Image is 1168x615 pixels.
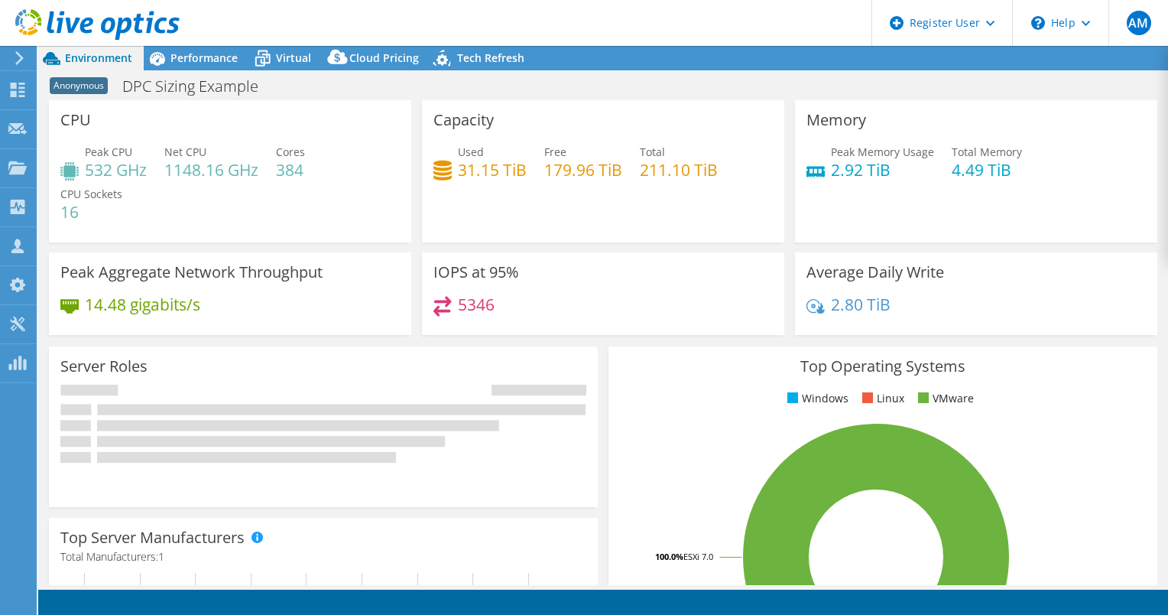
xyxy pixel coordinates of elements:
tspan: 100.0% [655,551,683,562]
tspan: ESXi 7.0 [683,551,713,562]
h3: Capacity [433,112,494,129]
h3: IOPS at 95% [433,264,519,281]
h3: CPU [60,112,91,129]
span: Free [544,145,566,159]
span: Anonymous [50,77,108,94]
h4: 532 GHz [85,161,147,178]
h4: 14.48 gigabits/s [85,296,200,313]
span: 1 [158,549,164,564]
h4: 2.92 TiB [831,161,934,178]
span: Used [458,145,484,159]
li: VMware [914,390,974,407]
li: Windows [784,390,848,407]
h1: DPC Sizing Example [115,78,282,95]
h3: Top Server Manufacturers [60,529,245,546]
h4: 16 [60,203,122,220]
h4: 384 [276,161,305,178]
h3: Top Operating Systems [620,358,1146,375]
span: Peak CPU [85,145,132,159]
span: Cores [276,145,305,159]
span: Net CPU [164,145,206,159]
h4: Total Manufacturers: [60,548,586,565]
span: Total [640,145,665,159]
span: Tech Refresh [457,50,524,65]
span: Cloud Pricing [349,50,419,65]
h4: 1148.16 GHz [164,161,258,178]
h4: 31.15 TiB [458,161,527,178]
span: Total Memory [952,145,1022,159]
h4: 4.49 TiB [952,161,1022,178]
h3: Server Roles [60,358,148,375]
h3: Average Daily Write [806,264,944,281]
span: Performance [170,50,238,65]
h4: 179.96 TiB [544,161,622,178]
h3: Memory [806,112,866,129]
h4: 5346 [458,296,495,313]
svg: \n [1031,16,1045,30]
h4: 211.10 TiB [640,161,718,178]
span: AM [1127,11,1151,35]
h3: Peak Aggregate Network Throughput [60,264,323,281]
span: Environment [65,50,132,65]
span: CPU Sockets [60,187,122,201]
h4: 2.80 TiB [831,296,891,313]
span: Virtual [276,50,311,65]
span: Peak Memory Usage [831,145,934,159]
li: Linux [858,390,904,407]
